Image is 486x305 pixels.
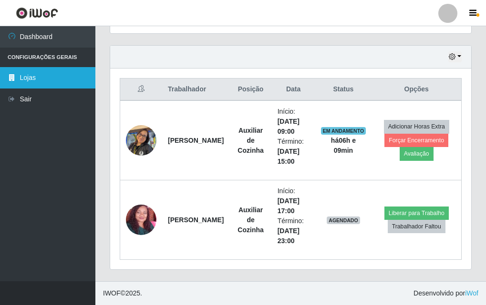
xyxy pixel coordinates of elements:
button: Liberar para Trabalho [384,207,449,220]
strong: [PERSON_NAME] [168,137,224,144]
strong: Auxiliar de Cozinha [238,127,263,154]
img: 1725826685297.jpeg [126,120,156,160]
th: Data [272,79,315,101]
button: Trabalhador Faltou [388,220,445,233]
li: Término: [278,216,310,246]
time: [DATE] 15:00 [278,148,300,165]
img: 1695958183677.jpeg [126,188,156,251]
th: Opções [372,79,461,101]
strong: Auxiliar de Cozinha [238,206,263,234]
button: Avaliação [400,147,434,160]
li: Término: [278,137,310,167]
time: [DATE] 23:00 [278,227,300,245]
a: iWof [465,289,478,297]
img: CoreUI Logo [16,7,58,19]
span: © 2025 . [103,288,142,298]
th: Posição [229,79,271,101]
li: Início: [278,186,310,216]
time: [DATE] 17:00 [278,197,300,215]
th: Trabalhador [162,79,229,101]
li: Início: [278,107,310,137]
strong: há 06 h e 09 min [331,137,356,154]
span: EM ANDAMENTO [321,127,366,135]
span: Desenvolvido por [414,288,478,298]
button: Forçar Encerramento [384,134,448,147]
time: [DATE] 09:00 [278,118,300,135]
span: AGENDADO [327,216,360,224]
th: Status [315,79,372,101]
span: IWOF [103,289,121,297]
button: Adicionar Horas Extra [384,120,449,133]
strong: [PERSON_NAME] [168,216,224,224]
